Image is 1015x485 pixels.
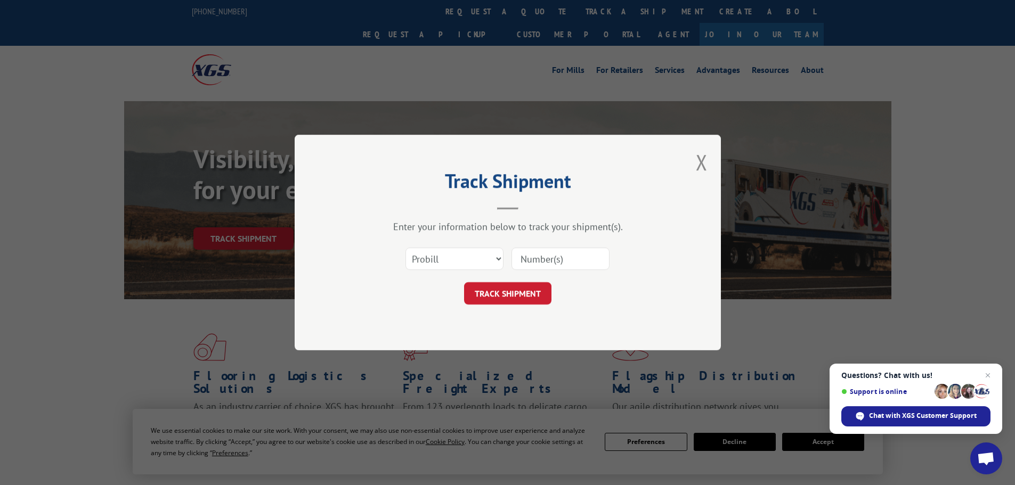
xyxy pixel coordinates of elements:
[464,282,551,305] button: TRACK SHIPMENT
[511,248,610,270] input: Number(s)
[841,406,990,426] div: Chat with XGS Customer Support
[869,411,977,421] span: Chat with XGS Customer Support
[981,369,994,382] span: Close chat
[348,174,668,194] h2: Track Shipment
[970,442,1002,474] div: Open chat
[841,388,931,396] span: Support is online
[841,371,990,380] span: Questions? Chat with us!
[348,220,668,233] div: Enter your information below to track your shipment(s).
[696,148,708,176] button: Close modal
